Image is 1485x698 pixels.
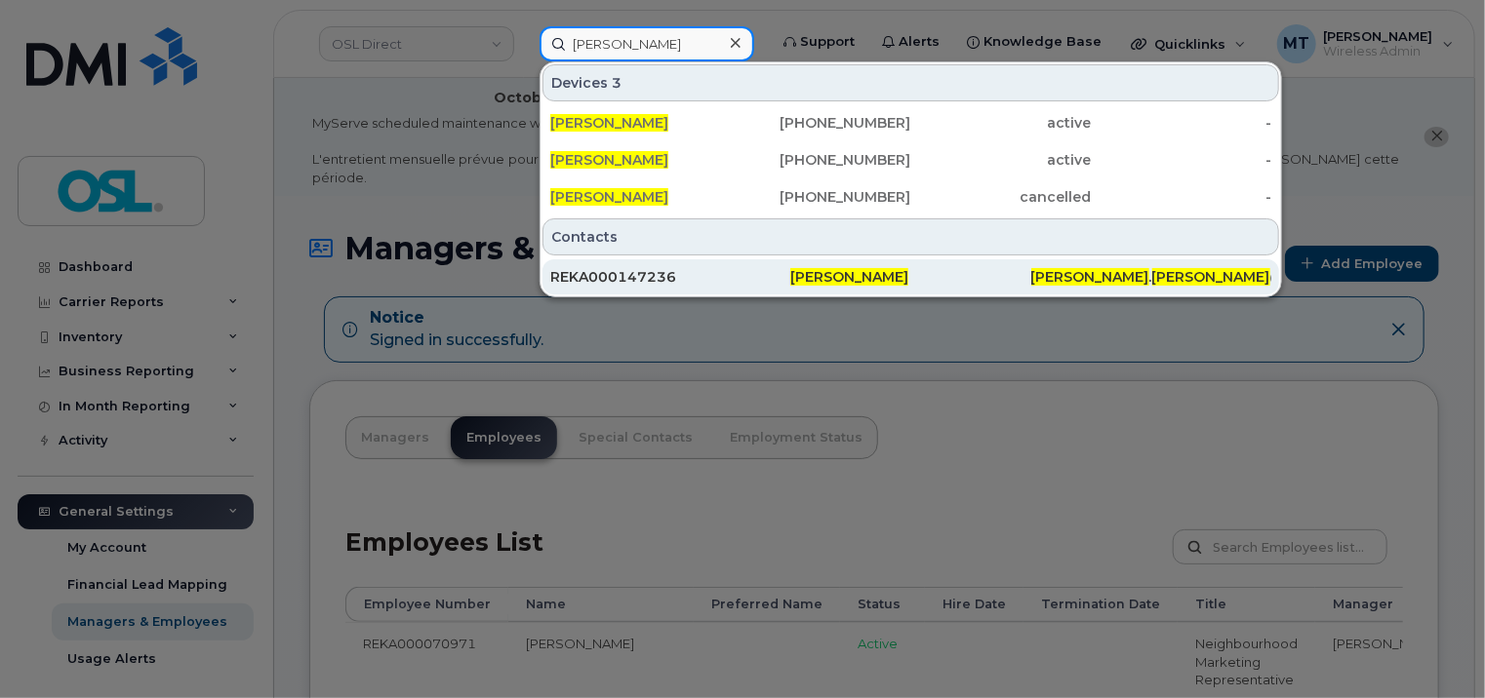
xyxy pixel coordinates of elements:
div: active [911,113,1092,133]
span: [PERSON_NAME] [550,114,668,132]
span: [PERSON_NAME] [1152,268,1270,286]
div: cancelled [911,187,1092,207]
div: active [911,150,1092,170]
div: Contacts [542,218,1279,255]
div: - [1091,187,1271,207]
a: [PERSON_NAME][PHONE_NUMBER]cancelled- [542,179,1279,214]
div: . @[DOMAIN_NAME] [1031,267,1271,287]
a: [PERSON_NAME][PHONE_NUMBER]active- [542,142,1279,177]
div: - [1091,113,1271,133]
a: REKA000147236[PERSON_NAME][PERSON_NAME].[PERSON_NAME]@[DOMAIN_NAME] [542,259,1279,294]
div: [PHONE_NUMBER] [731,113,911,133]
span: [PERSON_NAME] [550,188,668,206]
div: REKA000147236 [550,267,790,287]
span: [PERSON_NAME] [1031,268,1149,286]
div: [PHONE_NUMBER] [731,150,911,170]
div: [PHONE_NUMBER] [731,187,911,207]
a: [PERSON_NAME][PHONE_NUMBER]active- [542,105,1279,140]
div: - [1091,150,1271,170]
span: [PERSON_NAME] [550,151,668,169]
div: Devices [542,64,1279,101]
span: 3 [612,73,622,93]
span: [PERSON_NAME] [790,268,908,286]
